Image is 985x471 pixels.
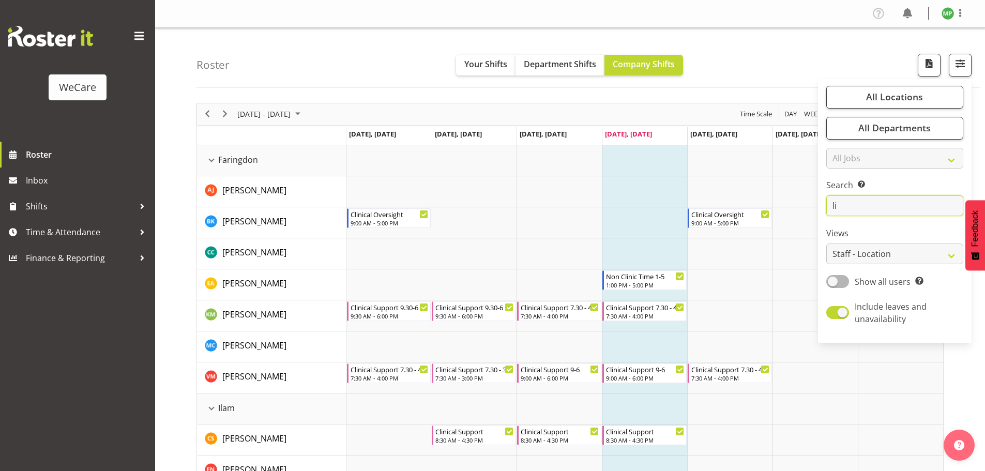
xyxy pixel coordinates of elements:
[216,103,234,125] div: next period
[351,312,429,320] div: 9:30 AM - 6:00 PM
[222,246,286,259] a: [PERSON_NAME]
[803,108,823,120] span: Week
[197,362,346,393] td: Viktoriia Molchanova resource
[196,59,230,71] h4: Roster
[351,219,429,227] div: 9:00 AM - 5:00 PM
[776,129,823,139] span: [DATE], [DATE]
[222,278,286,289] span: [PERSON_NAME]
[691,374,769,382] div: 7:30 AM - 4:00 PM
[197,393,346,424] td: Ilam resource
[606,302,684,312] div: Clinical Support 7.30 - 4
[435,374,513,382] div: 7:30 AM - 3:00 PM
[197,300,346,331] td: Kishendri Moodley resource
[351,364,429,374] div: Clinical Support 7.30 - 4
[435,426,513,436] div: Clinical Support
[918,54,941,77] button: Download a PDF of the roster according to the set date range.
[432,301,516,321] div: Kishendri Moodley"s event - Clinical Support 9.30-6 Begin From Tuesday, September 30, 2025 at 9:3...
[234,103,307,125] div: Sep 29 - Oct 05, 2025
[347,363,431,383] div: Viktoriia Molchanova"s event - Clinical Support 7.30 - 4 Begin From Monday, September 29, 2025 at...
[688,208,772,228] div: Brian Ko"s event - Clinical Oversight Begin From Friday, October 3, 2025 at 9:00:00 AM GMT+13:00 ...
[517,426,601,445] div: Catherine Stewart"s event - Clinical Support Begin From Wednesday, October 1, 2025 at 8:30:00 AM ...
[949,54,972,77] button: Filter Shifts
[783,108,798,120] span: Day
[826,227,963,239] label: Views
[222,308,286,321] a: [PERSON_NAME]
[351,374,429,382] div: 7:30 AM - 4:00 PM
[688,363,772,383] div: Viktoriia Molchanova"s event - Clinical Support 7.30 - 4 Begin From Friday, October 3, 2025 at 7:...
[826,117,963,140] button: All Departments
[351,302,429,312] div: Clinical Support 9.30-6
[606,312,684,320] div: 7:30 AM - 4:00 PM
[606,281,684,289] div: 1:00 PM - 5:00 PM
[971,210,980,247] span: Feedback
[59,80,96,95] div: WeCare
[199,103,216,125] div: previous period
[197,145,346,176] td: Faringdon resource
[521,312,599,320] div: 7:30 AM - 4:00 PM
[521,302,599,312] div: Clinical Support 7.30 - 4
[197,269,346,300] td: Ena Advincula resource
[521,436,599,444] div: 8:30 AM - 4:30 PM
[517,301,601,321] div: Kishendri Moodley"s event - Clinical Support 7.30 - 4 Begin From Wednesday, October 1, 2025 at 7:...
[606,271,684,281] div: Non Clinic Time 1-5
[218,108,232,120] button: Next
[236,108,305,120] button: October 2025
[432,426,516,445] div: Catherine Stewart"s event - Clinical Support Begin From Tuesday, September 30, 2025 at 8:30:00 AM...
[351,209,429,219] div: Clinical Oversight
[606,374,684,382] div: 9:00 AM - 6:00 PM
[604,55,683,75] button: Company Shifts
[602,301,687,321] div: Kishendri Moodley"s event - Clinical Support 7.30 - 4 Begin From Thursday, October 2, 2025 at 7:3...
[222,185,286,196] span: [PERSON_NAME]
[691,209,769,219] div: Clinical Oversight
[520,129,567,139] span: [DATE], [DATE]
[435,364,513,374] div: Clinical Support 7.30 - 3
[826,195,963,216] input: Search
[613,58,675,70] span: Company Shifts
[347,301,431,321] div: Kishendri Moodley"s event - Clinical Support 9.30-6 Begin From Monday, September 29, 2025 at 9:30...
[197,207,346,238] td: Brian Ko resource
[456,55,516,75] button: Your Shifts
[516,55,604,75] button: Department Shifts
[802,108,824,120] button: Timeline Week
[201,108,215,120] button: Previous
[855,276,911,287] span: Show all users
[197,424,346,455] td: Catherine Stewart resource
[8,26,93,47] img: Rosterit website logo
[606,436,684,444] div: 8:30 AM - 4:30 PM
[222,340,286,351] span: [PERSON_NAME]
[26,224,134,240] span: Time & Attendance
[222,339,286,352] a: [PERSON_NAME]
[783,108,799,120] button: Timeline Day
[222,277,286,290] a: [PERSON_NAME]
[435,129,482,139] span: [DATE], [DATE]
[26,250,134,266] span: Finance & Reporting
[691,364,769,374] div: Clinical Support 7.30 - 4
[517,363,601,383] div: Viktoriia Molchanova"s event - Clinical Support 9-6 Begin From Wednesday, October 1, 2025 at 9:00...
[218,402,235,414] span: Ilam
[826,179,963,191] label: Search
[826,86,963,109] button: All Locations
[464,58,507,70] span: Your Shifts
[349,129,396,139] span: [DATE], [DATE]
[606,426,684,436] div: Clinical Support
[521,364,599,374] div: Clinical Support 9-6
[222,309,286,320] span: [PERSON_NAME]
[222,371,286,382] span: [PERSON_NAME]
[222,433,286,444] span: [PERSON_NAME]
[26,199,134,214] span: Shifts
[435,312,513,320] div: 9:30 AM - 6:00 PM
[738,108,774,120] button: Time Scale
[435,436,513,444] div: 8:30 AM - 4:30 PM
[858,121,931,134] span: All Departments
[691,219,769,227] div: 9:00 AM - 5:00 PM
[197,331,346,362] td: Mary Childs resource
[222,216,286,227] span: [PERSON_NAME]
[521,374,599,382] div: 9:00 AM - 6:00 PM
[197,238,346,269] td: Charlotte Courtney resource
[347,208,431,228] div: Brian Ko"s event - Clinical Oversight Begin From Monday, September 29, 2025 at 9:00:00 AM GMT+13:...
[222,215,286,227] a: [PERSON_NAME]
[222,370,286,383] a: [PERSON_NAME]
[954,440,964,450] img: help-xxl-2.png
[26,147,150,162] span: Roster
[739,108,773,120] span: Time Scale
